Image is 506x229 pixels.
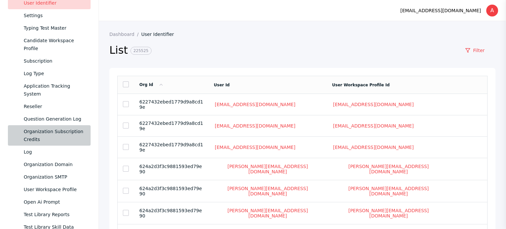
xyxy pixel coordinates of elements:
a: [EMAIL_ADDRESS][DOMAIN_NAME] [214,144,296,150]
a: [PERSON_NAME][EMAIL_ADDRESS][DOMAIN_NAME] [214,186,322,197]
a: Reseller [8,100,91,113]
div: Reseller [24,102,85,110]
h2: List [109,43,454,57]
a: User Workspace Profile Id [332,83,390,87]
span: 6227432ebed1779d9a8cd19e [139,121,203,131]
a: Candidate Workspace Profile [8,34,91,55]
a: Organization Subscription Credits [8,125,91,146]
a: Dashboard [109,32,141,37]
div: Organization SMTP [24,173,85,181]
div: Organization Domain [24,160,85,168]
a: User Workspace Profile [8,183,91,196]
a: Test Library Reports [8,208,91,221]
div: Log [24,148,85,156]
a: [EMAIL_ADDRESS][DOMAIN_NAME] [214,101,296,107]
div: Open Ai Prompt [24,198,85,206]
a: Filter [454,45,495,56]
div: [EMAIL_ADDRESS][DOMAIN_NAME] [400,7,481,14]
a: Question Generation Log [8,113,91,125]
div: User Workspace Profile [24,186,85,193]
span: 6227432ebed1779d9a8cd19e [139,142,203,153]
a: Application Tracking System [8,80,91,100]
div: Typing Test Master [24,24,85,32]
a: [PERSON_NAME][EMAIL_ADDRESS][DOMAIN_NAME] [332,208,445,219]
span: 6227432ebed1779d9a8cd19e [139,99,203,110]
div: Question Generation Log [24,115,85,123]
a: Organization SMTP [8,171,91,183]
a: Org Id [139,82,164,87]
a: Typing Test Master [8,22,91,34]
a: [PERSON_NAME][EMAIL_ADDRESS][DOMAIN_NAME] [332,163,445,175]
a: [EMAIL_ADDRESS][DOMAIN_NAME] [332,123,415,129]
div: Candidate Workspace Profile [24,37,85,52]
a: Open Ai Prompt [8,196,91,208]
div: Subscription [24,57,85,65]
a: User Identifier [141,32,179,37]
a: Settings [8,9,91,22]
a: Log Type [8,67,91,80]
div: A [486,5,498,16]
a: [EMAIL_ADDRESS][DOMAIN_NAME] [332,144,415,150]
span: 624a2d3f3c9881593ed79e90 [139,164,202,174]
a: Subscription [8,55,91,67]
div: Organization Subscription Credits [24,128,85,143]
div: Application Tracking System [24,82,85,98]
div: Test Library Reports [24,211,85,218]
a: User Id [214,83,230,87]
a: [EMAIL_ADDRESS][DOMAIN_NAME] [332,101,415,107]
div: Log Type [24,70,85,77]
span: 624a2d3f3c9881593ed79e90 [139,186,202,196]
a: [PERSON_NAME][EMAIL_ADDRESS][DOMAIN_NAME] [214,208,322,219]
a: Organization Domain [8,158,91,171]
span: 624a2d3f3c9881593ed79e90 [139,208,202,218]
div: Settings [24,12,85,19]
a: [PERSON_NAME][EMAIL_ADDRESS][DOMAIN_NAME] [332,186,445,197]
a: Log [8,146,91,158]
span: 225525 [130,47,152,55]
a: [EMAIL_ADDRESS][DOMAIN_NAME] [214,123,296,129]
a: [PERSON_NAME][EMAIL_ADDRESS][DOMAIN_NAME] [214,163,322,175]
